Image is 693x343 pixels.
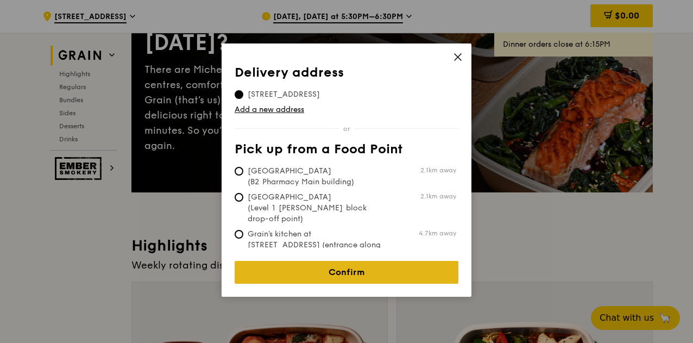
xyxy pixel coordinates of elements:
input: Grain's kitchen at [STREET_ADDRESS] (entrance along [PERSON_NAME][GEOGRAPHIC_DATA])4.7km away [235,230,243,239]
a: Confirm [235,261,458,284]
span: [GEOGRAPHIC_DATA] (B2 Pharmacy Main building) [235,166,396,188]
span: 2.1km away [420,166,456,174]
input: [GEOGRAPHIC_DATA] (Level 1 [PERSON_NAME] block drop-off point)2.1km away [235,193,243,202]
span: Grain's kitchen at [STREET_ADDRESS] (entrance along [PERSON_NAME][GEOGRAPHIC_DATA]) [235,229,396,272]
span: 4.7km away [419,229,456,238]
a: Add a new address [235,104,458,115]
th: Delivery address [235,65,458,85]
span: [STREET_ADDRESS] [235,89,333,100]
input: [GEOGRAPHIC_DATA] (B2 Pharmacy Main building)2.1km away [235,167,243,176]
span: 2.1km away [420,192,456,201]
th: Pick up from a Food Point [235,142,458,161]
input: [STREET_ADDRESS] [235,90,243,99]
span: [GEOGRAPHIC_DATA] (Level 1 [PERSON_NAME] block drop-off point) [235,192,396,224]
